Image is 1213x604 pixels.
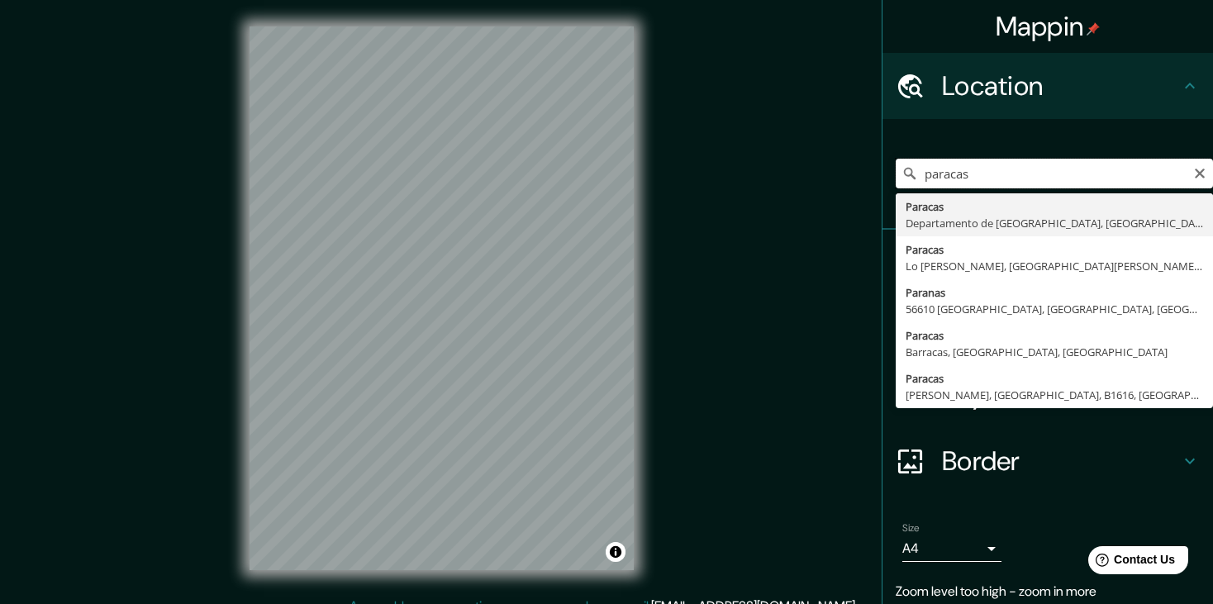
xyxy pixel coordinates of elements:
div: Lo [PERSON_NAME], [GEOGRAPHIC_DATA][PERSON_NAME], [GEOGRAPHIC_DATA] [906,258,1203,274]
div: Pins [882,230,1213,296]
h4: Border [942,445,1180,478]
div: Location [882,53,1213,119]
h4: Layout [942,378,1180,411]
label: Size [902,521,920,535]
div: Paranas [906,284,1203,301]
div: Paracas [906,241,1203,258]
div: [PERSON_NAME], [GEOGRAPHIC_DATA], B1616, [GEOGRAPHIC_DATA] [906,387,1203,403]
div: Layout [882,362,1213,428]
div: Barracas, [GEOGRAPHIC_DATA], [GEOGRAPHIC_DATA] [906,344,1203,360]
div: Departamento de [GEOGRAPHIC_DATA], [GEOGRAPHIC_DATA] [906,215,1203,231]
h4: Location [942,69,1180,102]
div: Border [882,428,1213,494]
div: Paracas [906,327,1203,344]
button: Toggle attribution [606,542,626,562]
iframe: Help widget launcher [1066,540,1195,586]
img: pin-icon.png [1087,22,1100,36]
button: Clear [1193,164,1206,180]
div: A4 [902,535,1001,562]
div: Paracas [906,370,1203,387]
div: Paracas [906,198,1203,215]
canvas: Map [250,26,634,570]
input: Pick your city or area [896,159,1213,188]
div: Style [882,296,1213,362]
div: 56610 [GEOGRAPHIC_DATA], [GEOGRAPHIC_DATA], [GEOGRAPHIC_DATA] [906,301,1203,317]
p: Zoom level too high - zoom in more [896,582,1200,602]
h4: Mappin [996,10,1101,43]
